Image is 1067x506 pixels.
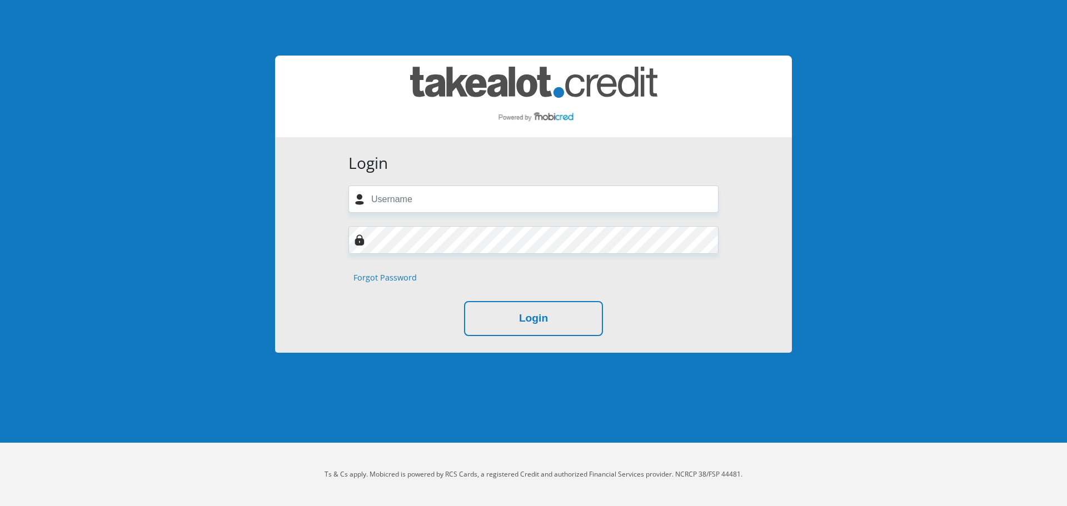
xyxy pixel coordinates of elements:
[225,469,842,479] p: Ts & Cs apply. Mobicred is powered by RCS Cards, a registered Credit and authorized Financial Ser...
[354,194,365,205] img: user-icon image
[354,234,365,246] img: Image
[410,67,657,126] img: takealot_credit logo
[348,186,719,213] input: Username
[353,272,417,284] a: Forgot Password
[464,301,603,336] button: Login
[348,154,719,173] h3: Login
